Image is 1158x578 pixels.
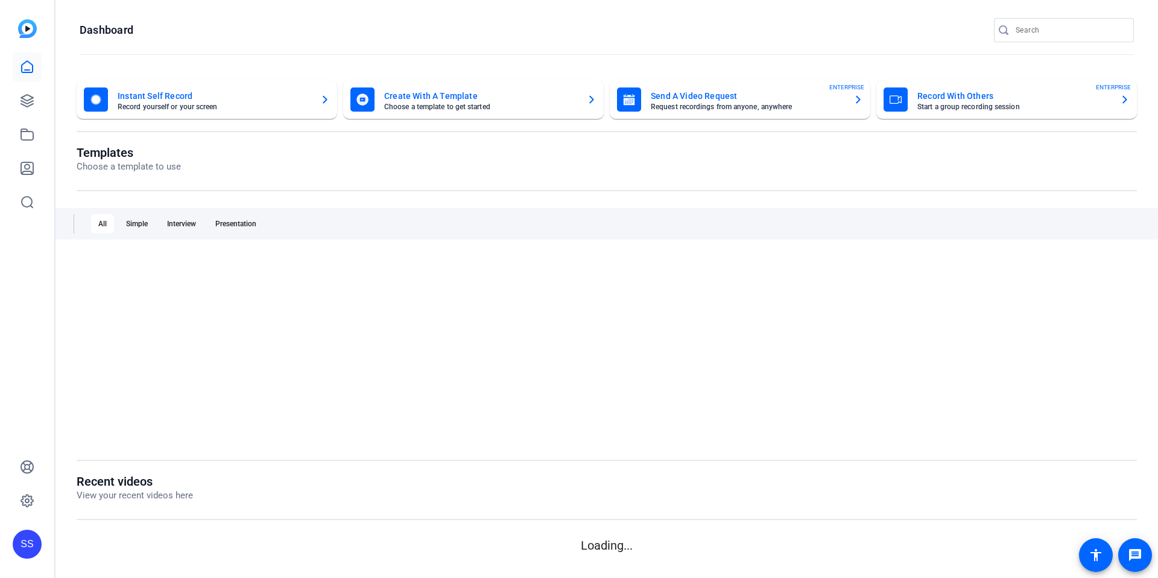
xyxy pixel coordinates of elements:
div: SS [13,530,42,559]
mat-card-title: Create With A Template [384,89,577,103]
mat-card-title: Record With Others [917,89,1110,103]
mat-card-subtitle: Choose a template to get started [384,103,577,110]
mat-card-title: Instant Self Record [118,89,311,103]
span: ENTERPRISE [829,83,864,92]
h1: Dashboard [80,23,133,37]
mat-card-subtitle: Record yourself or your screen [118,103,311,110]
mat-card-title: Send A Video Request [651,89,844,103]
mat-icon: accessibility [1089,548,1103,562]
img: blue-gradient.svg [18,19,37,38]
div: Presentation [208,214,264,233]
h1: Recent videos [77,474,193,489]
div: Interview [160,214,203,233]
mat-card-subtitle: Start a group recording session [917,103,1110,110]
button: Instant Self RecordRecord yourself or your screen [77,80,337,119]
mat-icon: message [1128,548,1142,562]
span: ENTERPRISE [1096,83,1131,92]
p: Choose a template to use [77,160,181,174]
button: Record With OthersStart a group recording sessionENTERPRISE [876,80,1137,119]
input: Search [1016,23,1124,37]
div: Simple [119,214,155,233]
p: Loading... [77,536,1137,554]
button: Create With A TemplateChoose a template to get started [343,80,604,119]
div: All [91,214,114,233]
mat-card-subtitle: Request recordings from anyone, anywhere [651,103,844,110]
button: Send A Video RequestRequest recordings from anyone, anywhereENTERPRISE [610,80,870,119]
p: View your recent videos here [77,489,193,503]
h1: Templates [77,145,181,160]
